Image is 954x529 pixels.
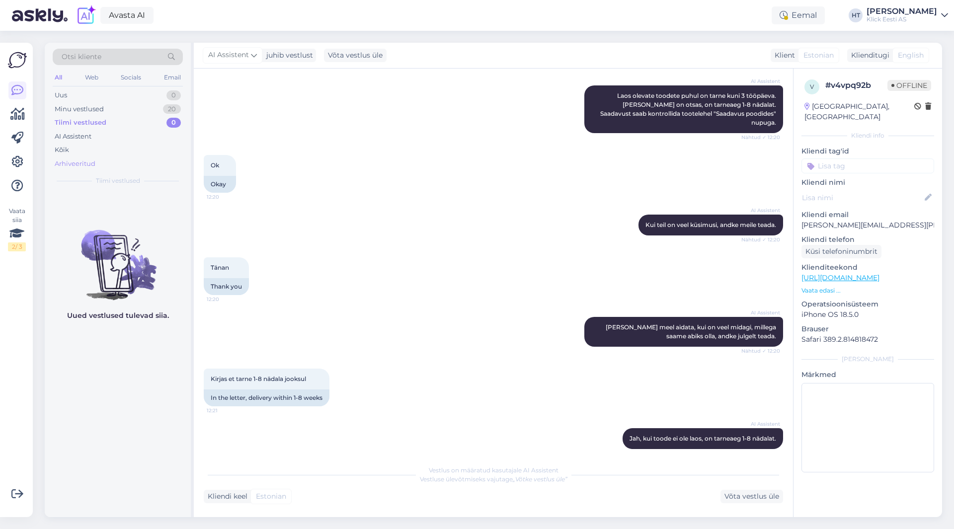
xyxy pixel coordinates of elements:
[801,158,934,173] input: Lisa tag
[801,355,934,364] div: [PERSON_NAME]
[62,52,101,62] span: Otsi kliente
[211,161,219,169] span: Ok
[801,309,934,320] p: iPhone OS 18.5.0
[420,475,567,483] span: Vestluse ülevõtmiseks vajutage
[801,370,934,380] p: Märkmed
[720,490,783,503] div: Võta vestlus üle
[513,475,567,483] i: „Võtke vestlus üle”
[801,324,934,334] p: Brauser
[8,207,26,251] div: Vaata siia
[262,50,313,61] div: juhib vestlust
[887,80,931,91] span: Offline
[804,101,914,122] div: [GEOGRAPHIC_DATA], [GEOGRAPHIC_DATA]
[743,450,780,457] span: 12:21
[606,323,778,340] span: [PERSON_NAME] meel aidata, kui on veel midagi, millega saame abiks olla, andke julgelt teada.
[204,176,236,193] div: Okay
[83,71,100,84] div: Web
[645,221,776,228] span: Kui teil on veel küsimusi, andke meile teada.
[211,264,229,271] span: Tänan
[743,77,780,85] span: AI Assistent
[55,90,67,100] div: Uus
[741,134,780,141] span: Nähtud ✓ 12:20
[204,389,329,406] div: In the letter, delivery within 1-8 weeks
[8,242,26,251] div: 2 / 3
[867,15,937,23] div: Klick Eesti AS
[772,6,825,24] div: Eemal
[166,90,181,100] div: 0
[55,159,95,169] div: Arhiveeritud
[162,71,183,84] div: Email
[207,296,244,303] span: 12:20
[204,491,247,502] div: Kliendi keel
[801,286,934,295] p: Vaata edasi ...
[55,104,104,114] div: Minu vestlused
[741,236,780,243] span: Nähtud ✓ 12:20
[801,273,879,282] a: [URL][DOMAIN_NAME]
[743,207,780,214] span: AI Assistent
[801,220,934,230] p: [PERSON_NAME][EMAIL_ADDRESS][PERSON_NAME]
[847,50,889,61] div: Klienditugi
[207,407,244,414] span: 12:21
[166,118,181,128] div: 0
[802,192,923,203] input: Lisa nimi
[204,278,249,295] div: Thank you
[801,177,934,188] p: Kliendi nimi
[801,146,934,156] p: Kliendi tag'id
[867,7,948,23] a: [PERSON_NAME]Klick Eesti AS
[801,234,934,245] p: Kliendi telefon
[208,50,249,61] span: AI Assistent
[55,132,91,142] div: AI Assistent
[810,83,814,90] span: v
[207,193,244,201] span: 12:20
[867,7,937,15] div: [PERSON_NAME]
[801,334,934,345] p: Safari 389.2.814818472
[801,245,881,258] div: Küsi telefoninumbrit
[55,145,69,155] div: Kõik
[743,420,780,428] span: AI Assistent
[256,491,286,502] span: Estonian
[849,8,863,22] div: HT
[96,176,140,185] span: Tiimi vestlused
[53,71,64,84] div: All
[825,79,887,91] div: # v4vpq92b
[45,212,191,302] img: No chats
[801,131,934,140] div: Kliendi info
[898,50,924,61] span: English
[100,7,154,24] a: Avasta AI
[76,5,96,26] img: explore-ai
[801,299,934,309] p: Operatsioonisüsteem
[67,310,169,321] p: Uued vestlused tulevad siia.
[801,262,934,273] p: Klienditeekond
[630,435,776,442] span: Jah, kui toode ei ole laos, on tarneaeg 1-8 nädalat.
[429,466,558,474] span: Vestlus on määratud kasutajale AI Assistent
[600,92,778,126] span: Laos olevate toodete puhul on tarne kuni 3 tööpäeva. [PERSON_NAME] on otsas, on tarneaeg 1-8 näda...
[163,104,181,114] div: 20
[119,71,143,84] div: Socials
[211,375,306,382] span: Kirjas et tarne 1-8 nädala jooksul
[8,51,27,70] img: Askly Logo
[801,210,934,220] p: Kliendi email
[803,50,834,61] span: Estonian
[55,118,106,128] div: Tiimi vestlused
[743,309,780,316] span: AI Assistent
[324,49,387,62] div: Võta vestlus üle
[741,347,780,355] span: Nähtud ✓ 12:20
[771,50,795,61] div: Klient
